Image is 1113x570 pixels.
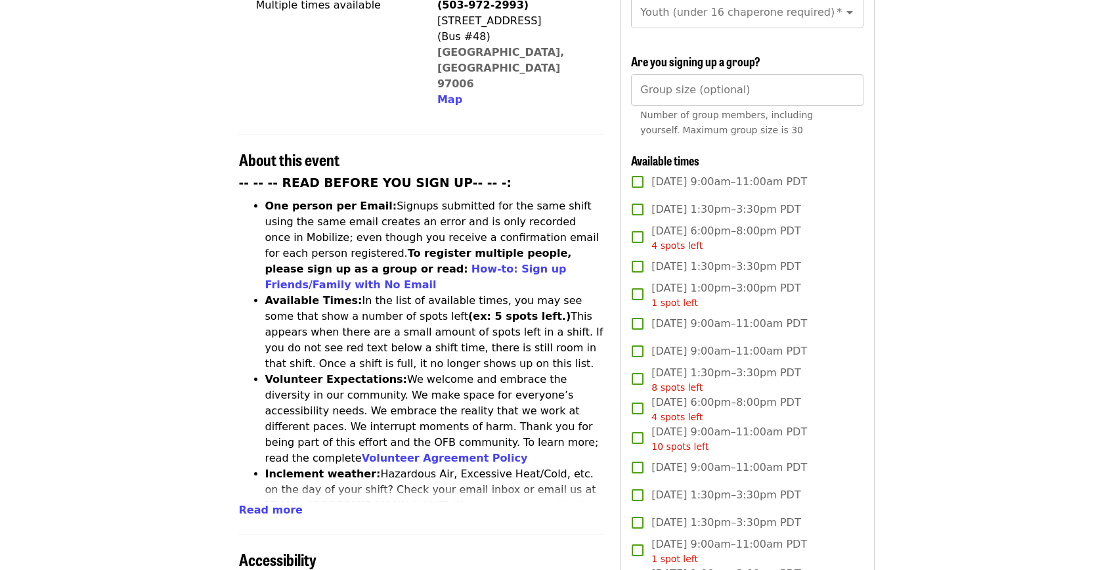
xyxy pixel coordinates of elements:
strong: -- -- -- READ BEFORE YOU SIGN UP-- -- -: [239,176,512,190]
span: 1 spot left [651,554,698,564]
span: [DATE] 9:00am–11:00am PDT [651,343,807,359]
li: In the list of available times, you may see some that show a number of spots left This appears wh... [265,293,605,372]
strong: Volunteer Expectations: [265,373,408,385]
span: Available times [631,152,699,169]
input: [object Object] [631,74,863,106]
a: How-to: Sign up Friends/Family with No Email [265,263,567,291]
span: [DATE] 6:00pm–8:00pm PDT [651,395,800,424]
span: [DATE] 9:00am–11:00am PDT [651,316,807,332]
span: [DATE] 9:00am–11:00am PDT [651,174,807,190]
button: Map [437,92,462,108]
span: 4 spots left [651,412,703,422]
strong: Inclement weather: [265,468,381,480]
strong: (ex: 5 spots left.) [468,310,571,322]
span: [DATE] 9:00am–11:00am PDT [651,424,807,454]
span: 8 spots left [651,382,703,393]
a: Volunteer Agreement Policy [362,452,528,464]
span: [DATE] 9:00am–11:00am PDT [651,460,807,475]
span: [DATE] 1:30pm–3:30pm PDT [651,202,800,217]
span: 10 spots left [651,441,709,452]
button: Read more [239,502,303,518]
a: [GEOGRAPHIC_DATA], [GEOGRAPHIC_DATA] 97006 [437,46,565,90]
div: [STREET_ADDRESS] [437,13,594,29]
span: [DATE] 1:30pm–3:30pm PDT [651,259,800,274]
li: Signups submitted for the same shift using the same email creates an error and is only recorded o... [265,198,605,293]
strong: One person per Email: [265,200,397,212]
span: 4 spots left [651,240,703,251]
span: [DATE] 1:30pm–3:30pm PDT [651,515,800,531]
span: About this event [239,148,339,171]
span: [DATE] 1:30pm–3:30pm PDT [651,487,800,503]
li: We welcome and embrace the diversity in our community. We make space for everyone’s accessibility... [265,372,605,466]
span: Map [437,93,462,106]
span: Read more [239,504,303,516]
li: Hazardous Air, Excessive Heat/Cold, etc. on the day of your shift? Check your email inbox or emai... [265,466,605,545]
span: [DATE] 1:00pm–3:00pm PDT [651,280,800,310]
span: [DATE] 6:00pm–8:00pm PDT [651,223,800,253]
span: 1 spot left [651,297,698,308]
span: [DATE] 1:30pm–3:30pm PDT [651,365,800,395]
div: (Bus #48) [437,29,594,45]
strong: Available Times: [265,294,362,307]
strong: To register multiple people, please sign up as a group or read: [265,247,572,275]
span: Are you signing up a group? [631,53,760,70]
span: Number of group members, including yourself. Maximum group size is 30 [640,110,813,135]
button: Open [840,3,859,22]
span: [DATE] 9:00am–11:00am PDT [651,537,807,566]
